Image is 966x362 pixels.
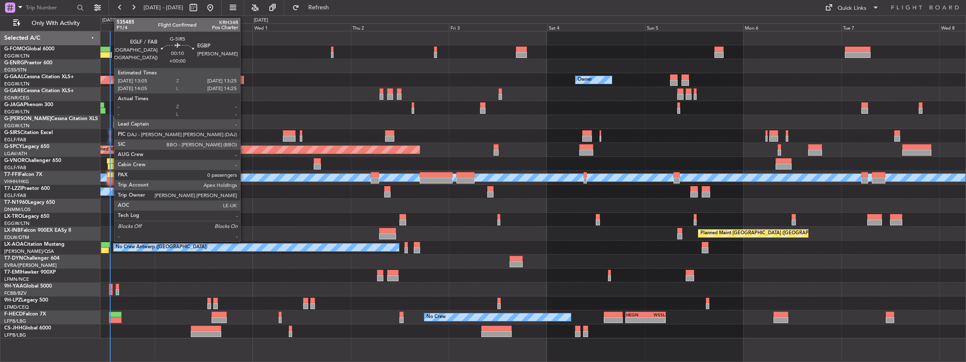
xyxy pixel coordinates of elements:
[4,178,29,185] a: VHHH/HKG
[646,318,665,323] div: -
[4,116,51,121] span: G-[PERSON_NAME]
[4,262,57,269] a: EVRA/[PERSON_NAME]
[4,242,24,247] span: LX-AOA
[155,23,252,31] div: Tue 30
[4,234,29,241] a: EDLW/DTM
[91,143,172,156] div: Planned Maint [GEOGRAPHIC_DATA]
[4,144,49,149] a: G-SPCYLegacy 650
[4,60,52,66] a: G-ENRGPraetor 600
[4,88,24,93] span: G-GARE
[144,4,183,11] span: [DATE] - [DATE]
[351,23,449,31] div: Thu 2
[22,20,89,26] span: Only With Activity
[4,88,74,93] a: G-GARECessna Citation XLS+
[4,102,53,107] a: G-JAGAPhenom 300
[4,116,98,121] a: G-[PERSON_NAME]Cessna Citation XLS
[4,284,52,289] a: 9H-YAAGlobal 5000
[743,23,841,31] div: Mon 6
[254,17,268,24] div: [DATE]
[301,5,336,11] span: Refresh
[4,165,26,171] a: EGLF/FAB
[4,318,26,324] a: LFPB/LBG
[252,23,350,31] div: Wed 1
[4,172,19,177] span: T7-FFI
[4,276,29,282] a: LFMN/NCE
[4,130,53,135] a: G-SIRSCitation Excel
[4,60,24,66] span: G-ENRG
[4,95,30,101] a: EGNR/CEG
[116,241,207,254] div: No Crew Antwerp ([GEOGRAPHIC_DATA])
[4,326,22,331] span: CS-JHH
[288,1,339,14] button: Refresh
[4,186,50,191] a: T7-LZZIPraetor 600
[578,74,592,86] div: Owner
[4,242,65,247] a: LX-AOACitation Mustang
[4,151,27,157] a: LGAV/ATH
[426,311,446,324] div: No Crew
[4,47,54,52] a: G-FOMOGlobal 6000
[4,312,46,317] a: F-HECDFalcon 7X
[700,227,833,240] div: Planned Maint [GEOGRAPHIC_DATA] ([GEOGRAPHIC_DATA])
[4,220,30,227] a: EGGW/LTN
[838,4,866,13] div: Quick Links
[4,326,51,331] a: CS-JHHGlobal 6000
[4,74,24,80] span: G-GAAL
[4,284,23,289] span: 9H-YAA
[26,1,74,14] input: Trip Number
[4,74,74,80] a: G-GAALCessna Citation XLS+
[4,214,22,219] span: LX-TRO
[626,318,646,323] div: -
[4,137,26,143] a: EGLF/FAB
[4,290,27,296] a: FCBB/BZV
[646,312,665,317] div: WSSL
[4,123,30,129] a: EGGW/LTN
[4,248,54,255] a: [PERSON_NAME]/QSA
[57,23,155,31] div: Mon 29
[102,17,117,24] div: [DATE]
[4,200,28,205] span: T7-N1960
[841,23,939,31] div: Tue 7
[4,186,22,191] span: T7-LZZI
[4,206,30,213] a: DNMM/LOS
[4,304,29,310] a: LFMD/CEQ
[547,23,645,31] div: Sat 4
[4,214,49,219] a: LX-TROLegacy 650
[626,312,646,317] div: HEGN
[4,192,26,199] a: EGLF/FAB
[4,312,23,317] span: F-HECD
[4,228,71,233] a: LX-INBFalcon 900EX EASy II
[4,158,25,163] span: G-VNOR
[4,200,55,205] a: T7-N1960Legacy 650
[4,270,56,275] a: T7-EMIHawker 900XP
[4,53,30,59] a: EGGW/LTN
[4,158,61,163] a: G-VNORChallenger 650
[4,102,24,107] span: G-JAGA
[4,228,21,233] span: LX-INB
[4,81,30,87] a: EGGW/LTN
[4,47,26,52] span: G-FOMO
[4,270,21,275] span: T7-EMI
[4,298,48,303] a: 9H-LPZLegacy 500
[449,23,547,31] div: Fri 3
[4,256,60,261] a: T7-DYNChallenger 604
[4,109,30,115] a: EGGW/LTN
[4,298,21,303] span: 9H-LPZ
[4,67,27,73] a: EGSS/STN
[4,332,26,338] a: LFPB/LBG
[821,1,883,14] button: Quick Links
[9,16,92,30] button: Only With Activity
[4,172,42,177] a: T7-FFIFalcon 7X
[4,144,22,149] span: G-SPCY
[645,23,743,31] div: Sun 5
[4,256,23,261] span: T7-DYN
[4,130,20,135] span: G-SIRS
